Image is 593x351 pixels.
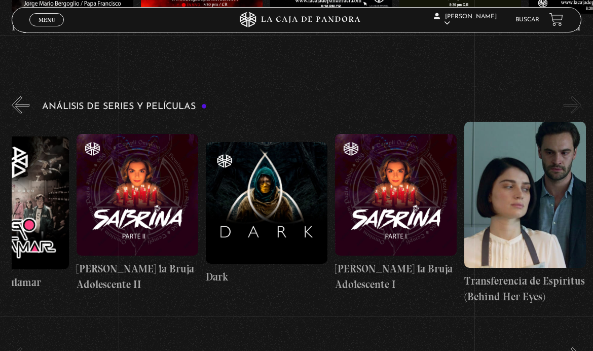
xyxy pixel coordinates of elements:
h4: [PERSON_NAME] la Bruja Adolescente II [77,261,198,293]
h3: Análisis de series y películas [42,102,207,112]
button: Previous [12,96,29,114]
span: [PERSON_NAME] [434,14,497,26]
a: Dark [206,122,327,305]
h4: [PERSON_NAME] la Bruja Adolescente I [335,261,457,293]
span: Menu [39,17,55,23]
a: [PERSON_NAME] la Bruja Adolescente I [335,122,457,305]
a: Buscar [515,17,539,23]
h4: Transferencia de Espíritus (Behind Her Eyes) [464,273,586,305]
h4: Papa [PERSON_NAME] [12,19,133,35]
h4: Dark [206,269,327,285]
button: Next [564,96,581,114]
a: [PERSON_NAME] la Bruja Adolescente II [77,122,198,305]
span: Cerrar [35,25,59,32]
a: Transferencia de Espíritus (Behind Her Eyes) [464,122,586,305]
a: View your shopping cart [549,13,563,26]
